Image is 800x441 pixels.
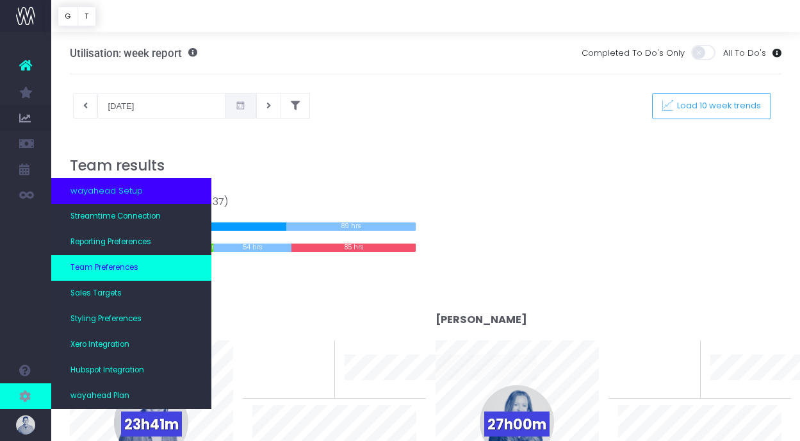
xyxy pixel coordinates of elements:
[582,47,685,60] span: Completed To Do's Only
[70,288,122,299] span: Sales Targets
[291,244,416,252] div: 85 hrs
[70,262,138,274] span: Team Preferences
[70,390,129,402] span: wayahead Plan
[669,340,690,362] span: 0%
[70,339,129,351] span: Xero Integration
[673,101,762,112] span: Load 10 week trends
[51,306,211,332] a: Styling Preferences
[345,383,402,396] span: 10 week trend
[51,281,211,306] a: Sales Targets
[51,383,211,409] a: wayahead Plan
[70,179,416,210] div: Team effort from [DATE] to [DATE] (week 37)
[484,412,550,437] span: 27h00m
[51,358,211,383] a: Hubspot Integration
[70,290,782,308] h3: Individual results
[70,211,161,222] span: Streamtime Connection
[304,340,325,362] span: 0%
[70,47,197,60] h3: Utilisation: week report
[70,157,782,174] h3: Team results
[51,204,211,229] a: Streamtime Connection
[252,362,305,374] span: To last week
[70,237,151,248] span: Reporting Preferences
[121,412,182,437] span: 23h41m
[652,93,771,119] button: Load 10 week trends
[58,6,78,26] button: G
[70,365,144,376] span: Hubspot Integration
[16,415,35,435] img: images/default_profile_image.png
[618,362,671,374] span: To last week
[70,185,143,197] span: wayahead Setup
[51,255,211,281] a: Team Preferences
[60,179,426,252] div: Target: Logged time:
[78,6,96,26] button: T
[436,312,527,327] strong: [PERSON_NAME]
[51,229,211,255] a: Reporting Preferences
[51,332,211,358] a: Xero Integration
[58,6,96,26] div: Vertical button group
[286,222,416,231] div: 89 hrs
[70,313,142,325] span: Styling Preferences
[723,47,766,60] span: All To Do's
[213,244,291,252] div: 54 hrs
[710,383,768,396] span: 10 week trend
